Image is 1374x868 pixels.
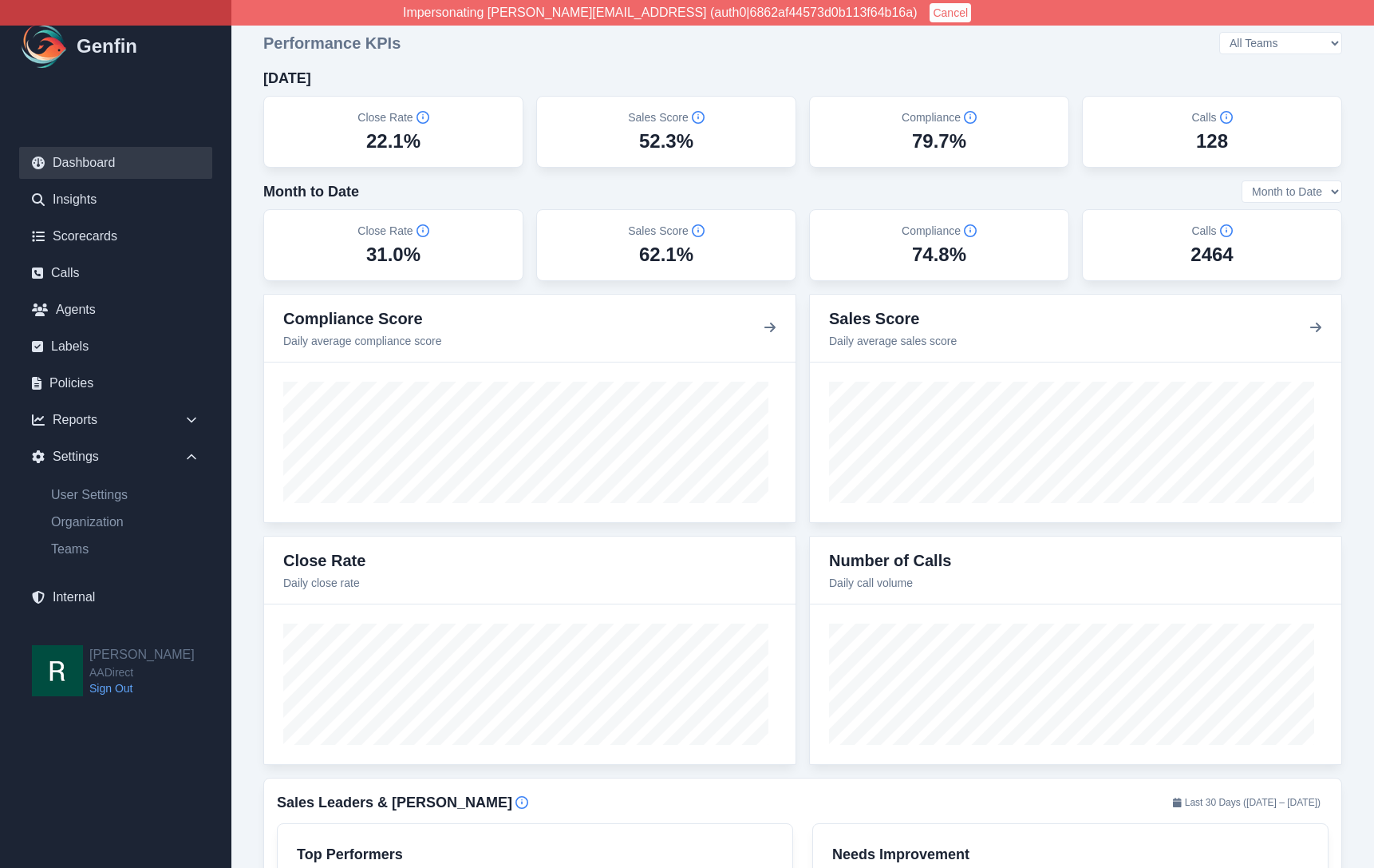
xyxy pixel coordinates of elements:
[19,147,212,179] a: Dashboard
[89,664,195,680] span: AADirect
[283,575,365,591] p: Daily close rate
[89,645,195,664] h2: [PERSON_NAME]
[19,220,212,252] a: Scorecards
[1190,242,1233,268] div: 2464
[283,333,441,349] p: Daily average compliance score
[19,367,212,399] a: Policies
[32,645,83,696] img: Rob Kwok
[19,257,212,289] a: Calls
[964,224,977,237] span: Info
[515,796,528,809] span: Info
[912,242,966,268] div: 74.8%
[366,129,420,154] div: 22.1%
[283,549,365,572] h3: Close Rate
[366,242,420,268] div: 31.0%
[297,843,773,866] h4: Top Performers
[639,242,693,268] div: 62.1%
[38,486,212,505] a: User Settings
[19,184,212,216] a: Insights
[357,223,428,239] h5: Close Rate
[639,129,693,154] div: 52.3%
[964,111,977,124] span: Info
[38,513,212,532] a: Organization
[263,180,359,203] h4: Month to Date
[19,331,212,363] a: Labels
[1220,224,1233,237] span: Info
[417,111,429,124] span: Info
[19,581,212,613] a: Internal
[829,333,957,349] p: Daily average sales score
[357,109,428,125] h5: Close Rate
[19,441,212,473] div: Settings
[19,294,212,326] a: Agents
[1191,109,1232,125] h5: Calls
[417,224,429,237] span: Info
[829,575,951,591] p: Daily call volume
[1220,111,1233,124] span: Info
[19,21,70,72] img: Logo
[89,680,195,696] a: Sign Out
[628,223,704,239] h5: Sales Score
[263,32,401,54] h3: Performance KPIs
[628,109,704,125] h5: Sales Score
[1191,223,1232,239] h5: Calls
[277,791,512,814] h4: Sales Leaders & [PERSON_NAME]
[829,307,957,330] h3: Sales Score
[832,843,1309,866] h4: Needs Improvement
[692,224,705,237] span: Info
[77,34,137,59] h1: Genfin
[1165,793,1329,812] span: Last 30 Days ( [DATE] – [DATE] )
[764,319,776,338] button: View details
[1309,319,1322,338] button: View details
[930,3,971,22] button: Cancel
[1196,129,1228,154] div: 128
[263,67,311,89] h4: [DATE]
[283,307,441,330] h3: Compliance Score
[902,109,977,125] h5: Compliance
[692,111,705,124] span: Info
[19,404,212,436] div: Reports
[38,540,212,559] a: Teams
[912,129,966,154] div: 79.7%
[902,223,977,239] h5: Compliance
[829,549,951,572] h3: Number of Calls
